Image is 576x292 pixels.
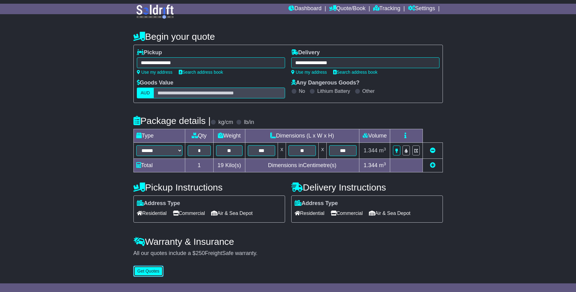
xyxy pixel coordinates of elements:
label: Any Dangerous Goods? [291,80,360,86]
a: Use my address [291,70,327,75]
td: Total [133,159,185,172]
td: 1 [185,159,214,172]
td: Dimensions in Centimetre(s) [245,159,359,172]
label: No [299,88,305,94]
h4: Begin your quote [133,31,443,42]
span: Air & Sea Depot [369,208,411,218]
span: Commercial [173,208,205,218]
label: Other [362,88,375,94]
td: Type [133,129,185,143]
span: 1.344 [364,162,378,168]
span: Residential [137,208,167,218]
h4: Package details | [133,116,211,126]
td: Kilo(s) [214,159,245,172]
label: Lithium Battery [317,88,350,94]
td: Dimensions (L x W x H) [245,129,359,143]
span: 250 [196,250,205,256]
a: Tracking [373,4,400,14]
a: Dashboard [288,4,321,14]
label: kg/cm [218,119,233,126]
label: Address Type [295,200,338,207]
label: Pickup [137,49,162,56]
a: Quote/Book [329,4,366,14]
span: Commercial [331,208,363,218]
span: 19 [218,162,224,168]
sup: 3 [384,162,386,166]
span: 1.344 [364,147,378,154]
td: x [319,143,327,159]
span: Air & Sea Depot [211,208,253,218]
td: Volume [359,129,390,143]
a: Remove this item [430,147,435,154]
label: Delivery [291,49,320,56]
td: Weight [214,129,245,143]
span: m [379,162,386,168]
td: x [278,143,286,159]
h4: Delivery Instructions [291,182,443,192]
h4: Warranty & Insurance [133,236,443,247]
a: Search address book [179,70,223,75]
td: Qty [185,129,214,143]
span: Residential [295,208,325,218]
div: All our quotes include a $ FreightSafe warranty. [133,250,443,257]
label: lb/in [244,119,254,126]
sup: 3 [384,147,386,151]
a: Settings [408,4,435,14]
span: m [379,147,386,154]
label: AUD [137,88,154,98]
a: Use my address [137,70,173,75]
label: Address Type [137,200,180,207]
label: Goods Value [137,80,174,86]
h4: Pickup Instructions [133,182,285,192]
a: Search address book [333,70,378,75]
button: Get Quotes [133,266,164,277]
a: Add new item [430,162,435,168]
